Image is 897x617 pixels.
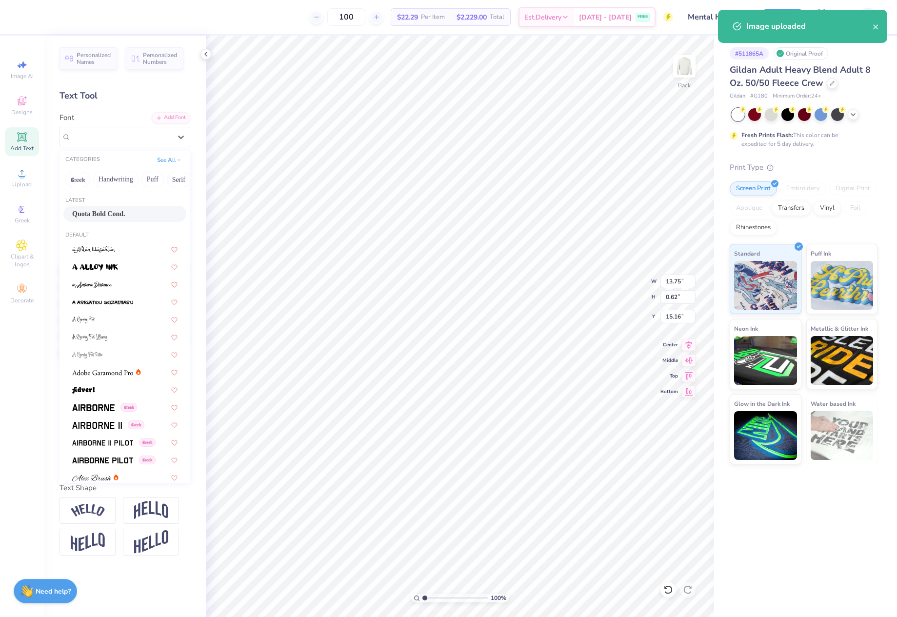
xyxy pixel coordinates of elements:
img: Alex Brush [72,475,111,481]
span: Center [660,341,678,348]
span: Puff Ink [811,248,831,259]
button: Serif [167,172,191,187]
div: Add Font [152,112,190,123]
span: Gildan [730,92,745,100]
div: Text Shape [60,482,190,494]
span: Add Text [10,144,34,152]
div: Screen Print [730,181,777,196]
span: Image AI [11,72,34,80]
div: Rhinestones [730,220,777,235]
span: Clipart & logos [5,253,39,268]
span: Personalized Numbers [143,52,178,65]
input: Untitled Design [680,7,752,27]
img: Adobe Garamond Pro [72,369,133,376]
span: Greek [15,217,30,224]
img: Back [675,57,694,76]
span: 100 % [491,594,506,602]
span: Quota Bold Cond. [72,209,125,219]
span: $22.29 [397,12,418,22]
div: Transfers [772,201,811,216]
strong: Fresh Prints Flash: [741,131,793,139]
img: a Arigatou Gozaimasu [72,299,133,306]
label: Font [60,112,74,123]
img: A Charming Font [72,317,95,323]
span: Minimum Order: 24 + [773,92,821,100]
div: Default [60,231,190,239]
span: Decorate [10,297,34,304]
span: Greek [139,456,156,464]
span: Standard [734,248,760,259]
button: See All [154,155,184,165]
div: This color can be expedited for 5 day delivery. [741,131,861,148]
div: Vinyl [814,201,841,216]
span: Middle [660,357,678,364]
img: Neon Ink [734,336,797,385]
div: Embroidery [780,181,826,196]
span: Personalized Names [77,52,111,65]
strong: Need help? [36,587,71,596]
span: $2,229.00 [457,12,487,22]
img: Water based Ink [811,411,874,460]
div: Foil [844,201,867,216]
img: A Charming Font Leftleaning [72,334,107,341]
img: Glow in the Dark Ink [734,411,797,460]
button: Greek [65,172,90,187]
img: Airborne II [72,422,122,429]
div: Print Type [730,162,877,173]
button: Handwriting [93,172,139,187]
span: Metallic & Glitter Ink [811,323,868,334]
div: # 511865A [730,47,769,60]
img: Puff Ink [811,261,874,310]
img: Airborne [72,404,115,411]
div: CATEGORIES [65,156,100,164]
div: Original Proof [774,47,828,60]
span: Gildan Adult Heavy Blend Adult 8 Oz. 50/50 Fleece Crew [730,64,871,89]
span: # G180 [750,92,768,100]
img: Metallic & Glitter Ink [811,336,874,385]
span: Designs [11,108,33,116]
img: A Charming Font Outline [72,352,102,358]
span: Neon Ink [734,323,758,334]
span: [DATE] - [DATE] [579,12,632,22]
img: Arc [71,504,105,517]
span: Glow in the Dark Ink [734,398,790,409]
span: Top [660,373,678,379]
img: a Ahlan Wasahlan [72,246,116,253]
span: Greek [139,438,156,447]
button: close [873,20,879,32]
span: Est. Delivery [524,12,561,22]
img: Standard [734,261,797,310]
img: Airborne Pilot [72,457,133,464]
div: Image uploaded [746,20,873,32]
img: a Alloy Ink [72,264,118,271]
div: Latest [60,197,190,205]
span: Upload [12,180,32,188]
button: Puff [141,172,164,187]
img: Rise [134,530,168,554]
div: Text Tool [60,89,190,102]
div: Digital Print [829,181,877,196]
img: Flag [71,533,105,552]
span: Total [490,12,504,22]
span: Per Item [421,12,445,22]
span: Bottom [660,388,678,395]
img: Airborne II Pilot [72,439,133,446]
span: Water based Ink [811,398,856,409]
input: – – [327,8,365,26]
img: Advert [72,387,95,394]
div: Applique [730,201,769,216]
span: Greek [128,420,144,429]
img: Arch [134,501,168,519]
div: Back [678,81,691,90]
img: a Antara Distance [72,281,112,288]
span: FREE [638,14,648,20]
span: Greek [120,403,137,412]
